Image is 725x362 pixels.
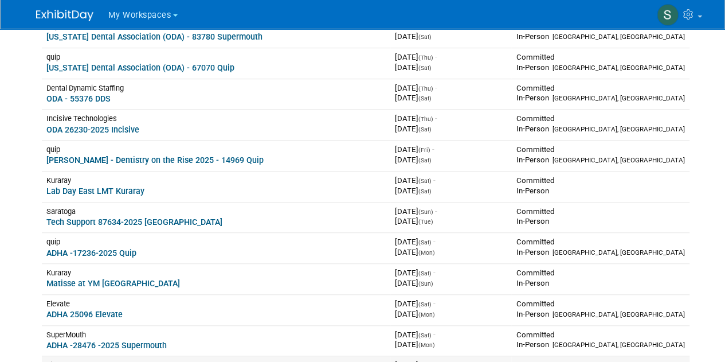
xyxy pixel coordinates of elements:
div: Committed [516,237,684,247]
div: In-Person [516,93,684,103]
div: [DATE] [395,155,507,165]
td: [DATE] [390,110,511,141]
div: In-Person [516,309,684,320]
div: In-Person [516,155,684,165]
span: (Sat) [418,126,432,133]
span: (Sat) [418,33,432,41]
div: Incisive Technologies [46,114,386,123]
div: Committed [516,330,684,340]
span: (Sat) [418,301,432,308]
span: [GEOGRAPHIC_DATA], [GEOGRAPHIC_DATA] [552,33,684,41]
span: [GEOGRAPHIC_DATA], [GEOGRAPHIC_DATA] [552,310,684,318]
div: In-Person [516,124,684,134]
span: (Thu) [418,85,433,92]
span: (Sat) [418,332,432,339]
span: (Sat) [418,239,432,246]
a: [US_STATE] Dental Association (ODA) - 67070 Quip [46,63,234,72]
a: Matisse at YM [GEOGRAPHIC_DATA] [46,279,180,288]
div: Committed [516,299,684,309]
div: [DATE] [395,247,507,258]
div: Committed [516,145,684,155]
a: Tech Support 87634-2025 [GEOGRAPHIC_DATA] [46,217,222,227]
span: [GEOGRAPHIC_DATA], [GEOGRAPHIC_DATA] [552,64,684,72]
a: ADHA -17236-2025 Quip [46,248,136,258]
div: Committed [516,207,684,217]
div: Saratoga [46,207,386,216]
div: Committed [516,83,684,94]
td: [DATE] [390,325,511,356]
span: (Mon) [418,249,435,256]
a: [PERSON_NAME] - Dentistry on the Rise 2025 - 14969 Quip [46,155,264,165]
div: Committed [516,52,684,63]
span: - [433,299,436,308]
a: [US_STATE] Dental Association (ODA) - 83780 Supermouth [46,32,262,41]
div: Committed [516,176,684,186]
a: ODA - 55376 DDS [46,94,111,103]
img: ExhibitDay [36,10,93,21]
div: In-Person [516,278,684,289]
td: [DATE] [390,141,511,172]
div: [DATE] [395,186,507,196]
div: [DATE] [395,93,507,103]
span: (Mon) [418,341,435,349]
img: Sam Murphy [657,4,679,26]
div: [DATE] [395,278,507,289]
span: (Thu) [418,115,433,123]
td: [DATE] [390,294,511,325]
div: Kuraray [46,176,386,185]
div: Elevate [46,299,386,309]
div: Committed [516,114,684,124]
td: [DATE] [390,79,511,110]
span: - [433,176,436,185]
div: [DATE] [395,309,507,320]
span: [GEOGRAPHIC_DATA], [GEOGRAPHIC_DATA] [552,341,684,349]
td: [DATE] [390,48,511,79]
div: [DATE] [395,340,507,350]
div: In-Person [516,216,684,227]
div: Dental Dynamic Staffing [46,83,386,93]
span: - [433,330,436,339]
div: [DATE] [395,124,507,134]
td: [DATE] [390,233,511,264]
div: quip [46,52,386,62]
div: [DATE] [395,216,507,227]
span: - [433,268,436,277]
div: In-Person [516,32,684,42]
span: - [435,84,437,92]
span: (Thu) [418,54,433,61]
div: Committed [516,268,684,278]
div: In-Person [516,186,684,196]
span: - [433,238,436,246]
span: (Tue) [418,218,433,225]
span: [GEOGRAPHIC_DATA], [GEOGRAPHIC_DATA] [552,248,684,256]
span: - [435,114,437,123]
td: [DATE] [390,171,511,202]
a: ODA 26230-2025 Incisive [46,125,139,134]
div: SuperMouth [46,330,386,340]
div: quip [46,237,386,247]
span: (Sat) [418,177,432,185]
span: (Mon) [418,311,435,318]
span: (Sat) [418,64,432,72]
td: [DATE] [390,17,511,48]
span: [GEOGRAPHIC_DATA], [GEOGRAPHIC_DATA] [552,125,684,133]
span: (Fri) [418,146,430,154]
div: In-Person [516,340,684,350]
span: (Sat) [418,95,432,102]
div: In-Person [516,63,684,73]
div: [DATE] [395,32,507,42]
div: In-Person [516,247,684,258]
a: ADHA 25096 Elevate [46,310,123,319]
td: [DATE] [390,264,511,295]
td: [DATE] [390,202,511,233]
span: (Sat) [418,188,432,195]
div: Kuraray [46,268,386,278]
span: (Sat) [418,157,432,164]
span: [GEOGRAPHIC_DATA], [GEOGRAPHIC_DATA] [552,156,684,164]
span: - [432,145,434,154]
span: - [435,207,437,216]
span: - [435,53,437,61]
a: ADHA -28476 -2025 Supermouth [46,341,167,350]
span: (Sun) [418,208,433,216]
div: [DATE] [395,63,507,73]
